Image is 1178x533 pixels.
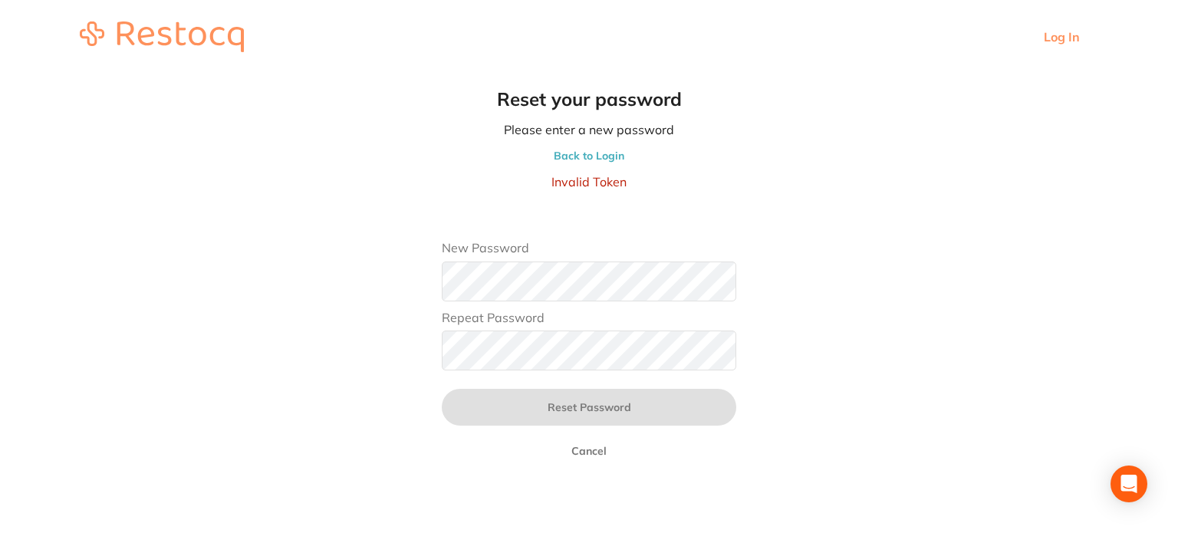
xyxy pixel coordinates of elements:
img: restocq_logo.svg [80,21,244,52]
div: Open Intercom Messenger [1111,466,1147,502]
p: Please enter a new password [504,123,674,137]
button: Cancel [567,444,611,458]
span: Reset Password [548,400,631,414]
a: Log In [1044,30,1080,44]
p: Invalid Token [551,175,627,189]
button: Reset Password [442,389,736,426]
label: Repeat Password [442,311,736,324]
h2: Reset your password [497,89,682,110]
label: New Password [442,241,736,255]
button: Back to Login [549,149,629,163]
